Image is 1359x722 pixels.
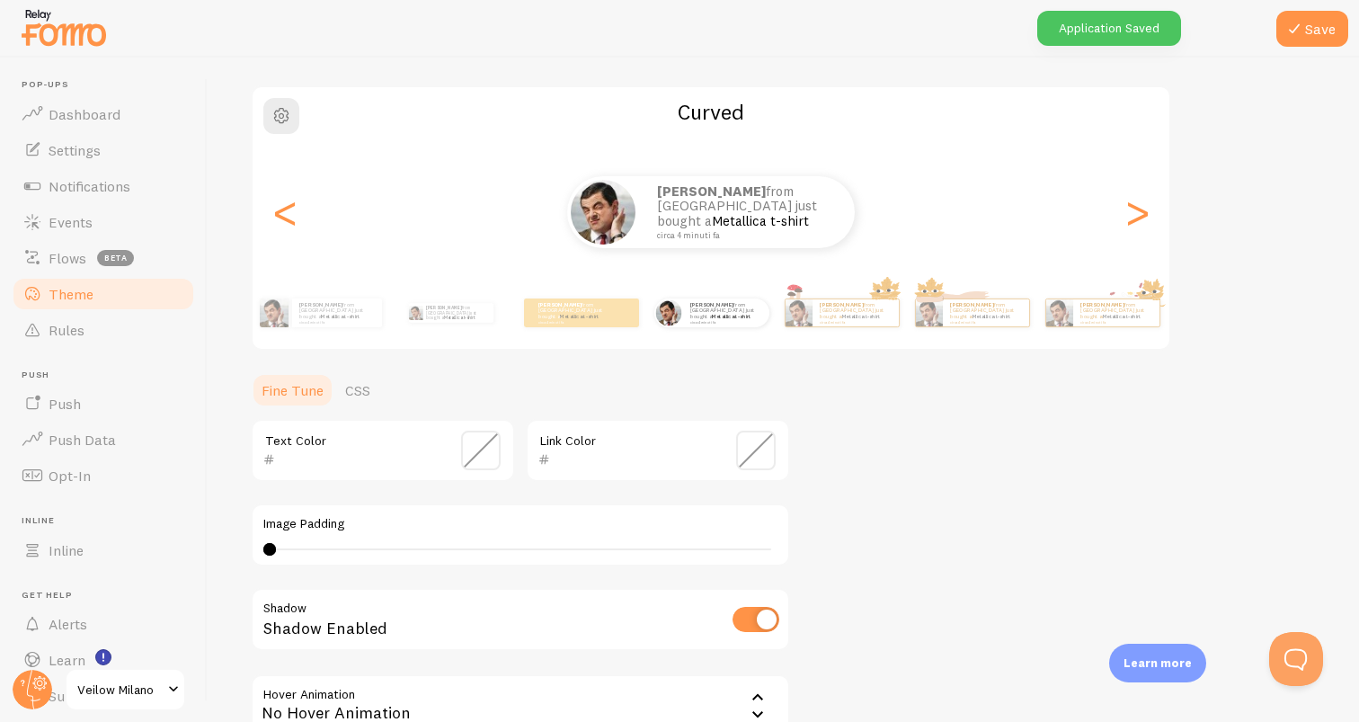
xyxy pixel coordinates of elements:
[1269,632,1323,686] iframe: Help Scout Beacon - Open
[274,147,296,277] div: Previous slide
[65,668,186,711] a: Veilow Milano
[253,98,1169,126] h2: Curved
[11,386,196,422] a: Push
[820,320,890,324] small: circa 4 minuti fa
[1124,655,1192,672] p: Learn more
[251,372,334,408] a: Fine Tune
[785,299,812,326] img: Fomo
[49,213,93,231] span: Events
[1080,301,1124,308] strong: [PERSON_NAME]
[11,458,196,494] a: Opt-In
[49,541,84,559] span: Inline
[690,301,762,324] p: from [GEOGRAPHIC_DATA] just bought a
[560,313,599,320] a: Metallica t-shirt
[299,301,375,324] p: from [GEOGRAPHIC_DATA] just bought a
[263,516,777,532] label: Image Padding
[538,320,608,324] small: circa 4 minuti fa
[49,615,87,633] span: Alerts
[334,372,381,408] a: CSS
[690,301,733,308] strong: [PERSON_NAME]
[820,301,892,324] p: from [GEOGRAPHIC_DATA] just bought a
[49,105,120,123] span: Dashboard
[49,285,93,303] span: Theme
[22,79,196,91] span: Pop-ups
[712,313,751,320] a: Metallica t-shirt
[11,312,196,348] a: Rules
[408,306,422,320] img: Fomo
[1126,147,1148,277] div: Next slide
[22,590,196,602] span: Get Help
[49,395,81,413] span: Push
[11,204,196,240] a: Events
[657,183,766,200] strong: [PERSON_NAME]
[1102,313,1141,320] a: Metallica t-shirt
[655,299,681,325] img: Fomo
[426,303,486,323] p: from [GEOGRAPHIC_DATA] just bought a
[49,177,130,195] span: Notifications
[49,467,91,485] span: Opt-In
[321,313,360,320] a: Metallica t-shirt
[49,321,84,339] span: Rules
[11,532,196,568] a: Inline
[820,301,863,308] strong: [PERSON_NAME]
[19,4,109,50] img: fomo-relay-logo-orange.svg
[657,184,837,240] p: from [GEOGRAPHIC_DATA] just bought a
[950,301,993,308] strong: [PERSON_NAME]
[260,299,289,327] img: Fomo
[538,301,582,308] strong: [PERSON_NAME]
[1080,320,1150,324] small: circa 4 minuti fa
[95,649,111,665] svg: <p>Watch New Feature Tutorials!</p>
[299,301,342,308] strong: [PERSON_NAME]
[11,276,196,312] a: Theme
[915,299,942,326] img: Fomo
[251,588,790,654] div: Shadow Enabled
[1109,644,1206,682] div: Learn more
[426,305,462,310] strong: [PERSON_NAME]
[712,212,809,229] a: Metallica t-shirt
[11,606,196,642] a: Alerts
[1037,11,1181,46] div: Application Saved
[11,422,196,458] a: Push Data
[49,249,86,267] span: Flows
[22,515,196,527] span: Inline
[950,320,1020,324] small: circa 4 minuti fa
[11,132,196,168] a: Settings
[657,231,831,240] small: circa 4 minuti fa
[444,315,475,320] a: Metallica t-shirt
[49,431,116,449] span: Push Data
[11,240,196,276] a: Flows beta
[1080,301,1152,324] p: from [GEOGRAPHIC_DATA] just bought a
[841,313,880,320] a: Metallica t-shirt
[11,96,196,132] a: Dashboard
[22,370,196,381] span: Push
[950,301,1022,324] p: from [GEOGRAPHIC_DATA] just bought a
[571,180,635,245] img: Fomo
[538,301,610,324] p: from [GEOGRAPHIC_DATA] just bought a
[97,250,134,266] span: beta
[299,320,373,324] small: circa 4 minuti fa
[690,320,760,324] small: circa 4 minuti fa
[49,651,85,669] span: Learn
[1045,299,1072,326] img: Fomo
[49,141,101,159] span: Settings
[11,168,196,204] a: Notifications
[972,313,1010,320] a: Metallica t-shirt
[77,679,163,700] span: Veilow Milano
[11,642,196,678] a: Learn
